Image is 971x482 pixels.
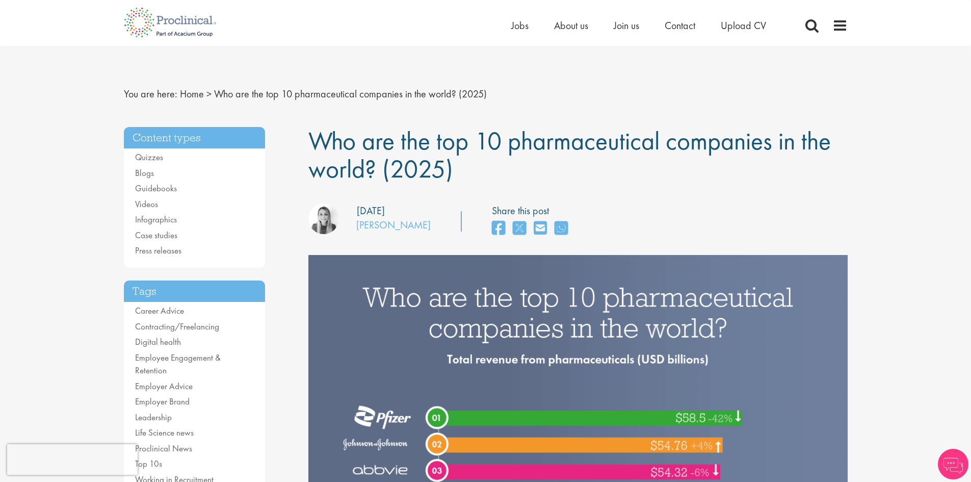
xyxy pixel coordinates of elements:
a: Leadership [135,412,172,423]
a: Employer Brand [135,396,190,407]
a: [PERSON_NAME] [356,218,431,232]
a: Digital health [135,336,181,347]
a: Quizzes [135,151,163,163]
img: Hannah Burke [308,204,339,234]
a: About us [554,19,588,32]
a: Contact [665,19,695,32]
a: Proclinical News [135,443,192,454]
a: share on twitter [513,218,526,240]
iframe: reCAPTCHA [7,444,138,475]
span: You are here: [124,87,177,100]
a: Press releases [135,245,181,256]
h3: Tags [124,281,266,302]
span: Who are the top 10 pharmaceutical companies in the world? (2025) [214,87,487,100]
a: Infographics [135,214,177,225]
a: Employee Engagement & Retention [135,352,221,376]
a: share on email [534,218,547,240]
a: Top 10s [135,458,162,469]
a: Contracting/Freelancing [135,321,219,332]
span: Who are the top 10 pharmaceutical companies in the world? (2025) [308,124,831,185]
a: Career Advice [135,305,184,316]
a: Videos [135,198,158,210]
a: Guidebooks [135,183,177,194]
a: share on facebook [492,218,505,240]
a: Employer Advice [135,380,193,392]
a: share on whats app [555,218,568,240]
a: Case studies [135,230,177,241]
a: Jobs [511,19,529,32]
span: > [206,87,212,100]
a: breadcrumb link [180,87,204,100]
a: Blogs [135,167,154,179]
a: Join us [614,19,639,32]
a: Life Science news [135,427,194,438]
label: Share this post [492,204,573,218]
h3: Content types [124,127,266,149]
a: Upload CV [721,19,766,32]
div: [DATE] [357,204,385,218]
img: Chatbot [938,449,968,479]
